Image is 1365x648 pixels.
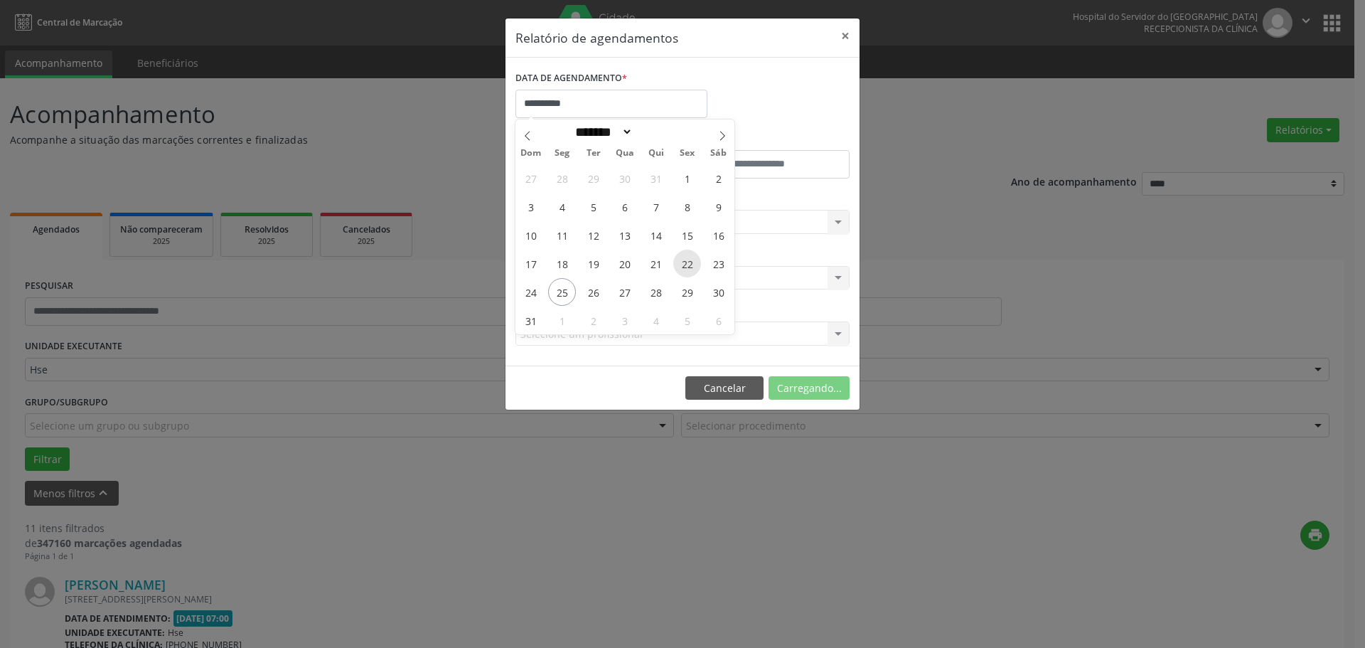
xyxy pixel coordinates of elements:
[579,164,607,192] span: Julho 29, 2025
[548,307,576,334] span: Setembro 1, 2025
[517,221,545,249] span: Agosto 10, 2025
[672,149,703,158] span: Sex
[579,193,607,221] span: Agosto 5, 2025
[705,278,732,306] span: Agosto 30, 2025
[673,221,701,249] span: Agosto 15, 2025
[642,164,670,192] span: Julho 31, 2025
[686,128,850,150] label: ATÉ
[642,221,670,249] span: Agosto 14, 2025
[517,307,545,334] span: Agosto 31, 2025
[578,149,609,158] span: Ter
[548,193,576,221] span: Agosto 4, 2025
[673,307,701,334] span: Setembro 5, 2025
[517,193,545,221] span: Agosto 3, 2025
[517,278,545,306] span: Agosto 24, 2025
[831,18,860,53] button: Close
[611,307,638,334] span: Setembro 3, 2025
[611,250,638,277] span: Agosto 20, 2025
[579,250,607,277] span: Agosto 19, 2025
[611,278,638,306] span: Agosto 27, 2025
[703,149,734,158] span: Sáb
[579,221,607,249] span: Agosto 12, 2025
[570,124,633,139] select: Month
[515,68,627,90] label: DATA DE AGENDAMENTO
[611,164,638,192] span: Julho 30, 2025
[673,250,701,277] span: Agosto 22, 2025
[685,376,764,400] button: Cancelar
[633,124,680,139] input: Year
[769,376,850,400] button: Carregando...
[548,250,576,277] span: Agosto 18, 2025
[611,221,638,249] span: Agosto 13, 2025
[705,221,732,249] span: Agosto 16, 2025
[515,28,678,47] h5: Relatório de agendamentos
[673,193,701,221] span: Agosto 8, 2025
[642,307,670,334] span: Setembro 4, 2025
[515,149,547,158] span: Dom
[548,221,576,249] span: Agosto 11, 2025
[642,278,670,306] span: Agosto 28, 2025
[579,278,607,306] span: Agosto 26, 2025
[517,164,545,192] span: Julho 27, 2025
[705,164,732,192] span: Agosto 2, 2025
[705,193,732,221] span: Agosto 9, 2025
[673,164,701,192] span: Agosto 1, 2025
[548,278,576,306] span: Agosto 25, 2025
[547,149,578,158] span: Seg
[579,307,607,334] span: Setembro 2, 2025
[673,278,701,306] span: Agosto 29, 2025
[611,193,638,221] span: Agosto 6, 2025
[642,193,670,221] span: Agosto 7, 2025
[642,250,670,277] span: Agosto 21, 2025
[548,164,576,192] span: Julho 28, 2025
[517,250,545,277] span: Agosto 17, 2025
[705,307,732,334] span: Setembro 6, 2025
[641,149,672,158] span: Qui
[609,149,641,158] span: Qua
[705,250,732,277] span: Agosto 23, 2025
